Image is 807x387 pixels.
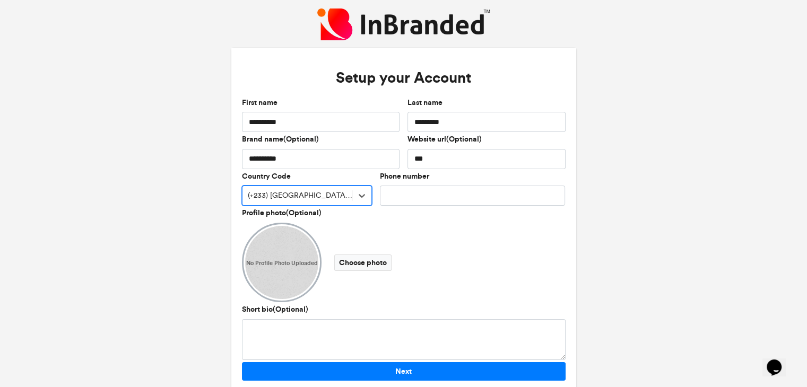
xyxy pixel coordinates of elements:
button: Next [242,362,566,381]
label: Country Code [242,171,291,182]
label: Short bio(Optional) [242,304,308,315]
label: Website url(Optional) [407,134,482,145]
label: Profile photo(Optional) [242,208,322,218]
img: User profile DP [242,223,322,302]
iframe: chat widget [762,345,796,376]
span: No Profile Photo Uploaded [246,259,318,267]
label: Last name [407,98,442,108]
h3: Setup your Account [242,58,566,98]
label: Brand name(Optional) [242,134,319,145]
img: InBranded Logo [317,8,490,40]
label: Phone number [380,171,429,182]
label: First name [242,98,277,108]
div: (+233) [GEOGRAPHIC_DATA] ([GEOGRAPHIC_DATA]) [248,191,353,201]
label: Choose photo [334,254,392,271]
